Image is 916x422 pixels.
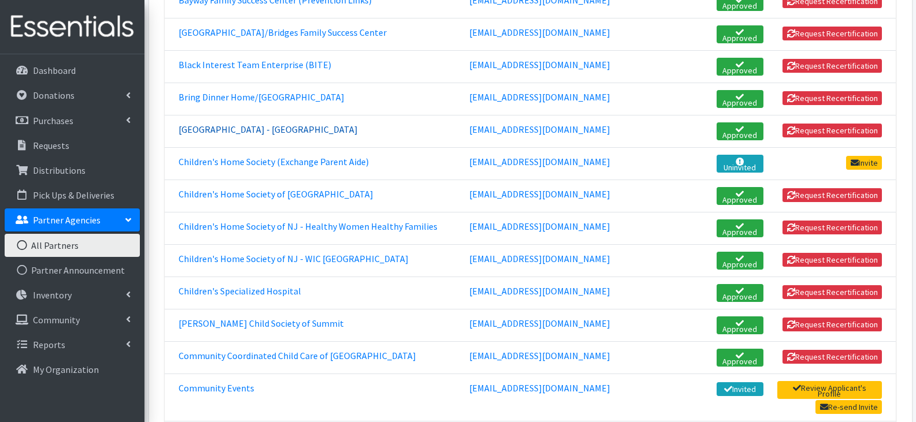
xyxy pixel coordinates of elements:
[469,350,610,361] a: [EMAIL_ADDRESS][DOMAIN_NAME]
[5,109,140,132] a: Purchases
[33,314,80,326] p: Community
[469,27,610,38] a: [EMAIL_ADDRESS][DOMAIN_NAME]
[783,318,882,331] button: Request Recertification
[717,187,763,205] a: Approved
[783,59,882,73] button: Request Recertification
[5,358,140,381] a: My Organization
[179,156,369,167] a: Children's Home Society (Exchange Parent Aide)
[717,316,763,334] a: Approved
[33,89,75,101] p: Donations
[33,339,65,350] p: Reports
[5,208,140,231] a: Partner Agencies
[815,400,882,414] a: Re-send Invite
[5,134,140,157] a: Requests
[783,91,882,105] button: Request Recertification
[469,91,610,103] a: [EMAIL_ADDRESS][DOMAIN_NAME]
[717,219,763,237] a: Approved
[469,156,610,167] a: [EMAIL_ADDRESS][DOMAIN_NAME]
[179,253,409,264] a: Children's Home Society of NJ - WIC [GEOGRAPHIC_DATA]
[717,349,763,367] a: Approved
[33,289,72,301] p: Inventory
[5,308,140,331] a: Community
[717,382,763,396] a: Invited
[469,253,610,264] a: [EMAIL_ADDRESS][DOMAIN_NAME]
[179,91,344,103] a: Bring Dinner Home/[GEOGRAPHIC_DATA]
[783,253,882,267] button: Request Recertification
[717,122,763,140] a: Approved
[717,284,763,302] a: Approved
[846,156,882,170] a: Invite
[469,382,610,394] a: [EMAIL_ADDRESS][DOMAIN_NAME]
[717,252,763,270] a: Approved
[179,59,331,70] a: Black Interest Team Enterprise (BITE)
[5,84,140,107] a: Donations
[783,124,882,137] button: Request Recertification
[33,140,69,151] p: Requests
[5,59,140,82] a: Dashboard
[33,115,73,126] p: Purchases
[5,333,140,356] a: Reports
[5,283,140,307] a: Inventory
[783,188,882,202] button: Request Recertification
[179,27,387,38] a: [GEOGRAPHIC_DATA]/Bridges Family Success Center
[717,25,763,43] a: Approved
[33,165,86,176] p: Distributions
[5,184,140,207] a: Pick Ups & Deliveries
[783,285,882,299] button: Request Recertification
[717,155,763,173] a: Uninvited
[783,27,882,40] button: Request Recertification
[469,59,610,70] a: [EMAIL_ADDRESS][DOMAIN_NAME]
[179,350,416,361] a: Community Coordinated Child Care of [GEOGRAPHIC_DATA]
[33,65,76,76] p: Dashboard
[5,234,140,257] a: All Partners
[179,285,301,297] a: Children's Specialized Hospital
[179,318,344,329] a: [PERSON_NAME] Child Society of Summit
[33,364,99,375] p: My Organization
[777,381,882,399] a: Review Applicant's Profile
[469,124,610,135] a: [EMAIL_ADDRESS][DOMAIN_NAME]
[179,382,254,394] a: Community Events
[179,221,437,232] a: Children's Home Society of NJ - Healthy Women Healthy Families
[5,8,140,46] img: HumanEssentials
[717,90,763,108] a: Approved
[33,189,114,201] p: Pick Ups & Deliveries
[5,259,140,282] a: Partner Announcement
[469,285,610,297] a: [EMAIL_ADDRESS][DOMAIN_NAME]
[179,124,358,135] a: [GEOGRAPHIC_DATA] - [GEOGRAPHIC_DATA]
[717,58,763,76] a: Approved
[5,159,140,182] a: Distributions
[783,221,882,234] button: Request Recertification
[783,350,882,364] button: Request Recertification
[469,221,610,232] a: [EMAIL_ADDRESS][DOMAIN_NAME]
[179,188,373,200] a: Children's Home Society of [GEOGRAPHIC_DATA]
[469,318,610,329] a: [EMAIL_ADDRESS][DOMAIN_NAME]
[33,214,101,226] p: Partner Agencies
[469,188,610,200] a: [EMAIL_ADDRESS][DOMAIN_NAME]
